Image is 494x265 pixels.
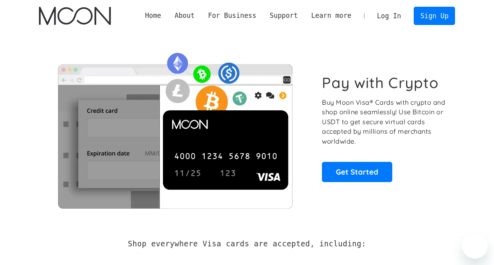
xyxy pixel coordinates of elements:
p: Buy Moon Visa® Cards with crypto and shop online seamlessly! Use Bitcoin or USDT to get secure vi... [322,98,446,146]
div: Learn more [311,11,351,21]
h2: Shop everywhere Visa cards are accepted, including: [128,240,366,248]
a: Log In [370,7,408,25]
div: About [174,11,195,21]
iframe: Button to launch messaging window [462,233,488,259]
div: Support [269,11,298,21]
h1: Pay with Crypto [322,74,439,92]
div: Support [263,11,304,21]
div: For Business [208,11,256,21]
div: For Business [201,11,263,21]
a: Sign Up [414,7,455,25]
img: Moon Cards let you spend your crypto anywhere Visa is accepted. [39,47,311,208]
img: Moon Logo [39,7,111,25]
div: Learn more [304,11,358,21]
a: Home [138,11,168,21]
a: Get Started [322,162,392,182]
a: home [39,7,111,25]
div: About [168,11,201,21]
